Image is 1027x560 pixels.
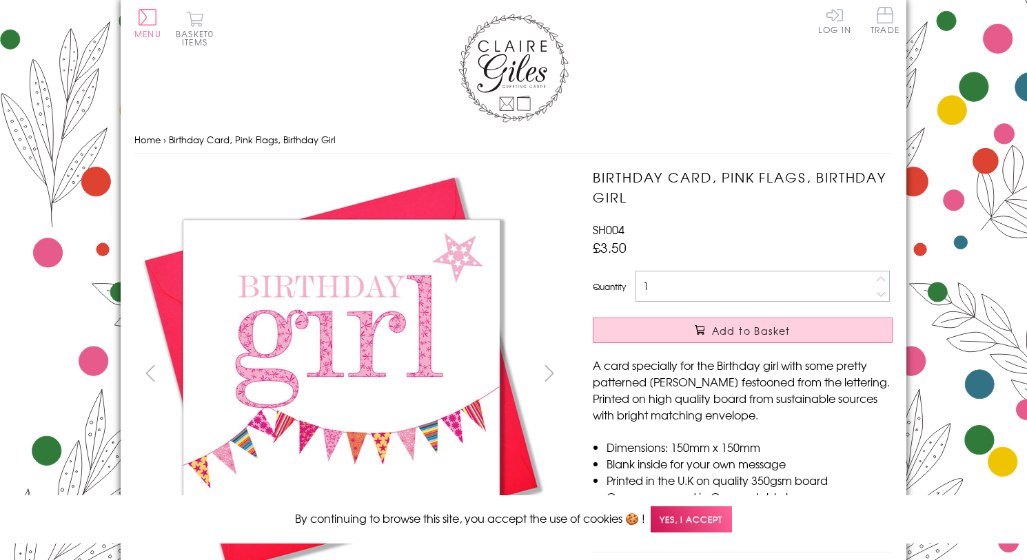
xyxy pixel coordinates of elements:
[163,133,166,146] span: ›
[712,324,791,338] span: Add to Basket
[134,133,161,146] a: Home
[134,9,161,38] button: Menu
[169,133,336,146] span: Birthday Card, Pink Flags, Birthday Girl
[593,280,626,293] label: Quantity
[176,11,214,46] button: Basket0 items
[607,488,893,505] li: Comes wrapped in Compostable bag
[607,455,893,472] li: Blank inside for your own message
[593,318,893,343] button: Add to Basket
[534,357,565,388] button: next
[593,167,893,207] h1: Birthday Card, Pink Flags, Birthday Girl
[818,7,851,34] a: Log In
[182,28,214,48] span: 0 items
[871,7,899,34] span: Trade
[593,221,624,238] span: SH004
[134,126,893,154] nav: breadcrumbs
[593,238,627,257] span: £3.50
[651,506,732,533] span: Yes, I accept
[593,357,893,423] p: A card specially for the Birthday girl with some pretty patterned [PERSON_NAME] festooned from th...
[134,357,165,388] button: prev
[134,28,161,40] span: Menu
[458,14,569,123] img: Claire Giles Greetings Cards
[871,7,899,37] a: Trade
[607,472,893,488] li: Printed in the U.K on quality 350gsm board
[607,439,893,455] li: Dimensions: 150mm x 150mm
